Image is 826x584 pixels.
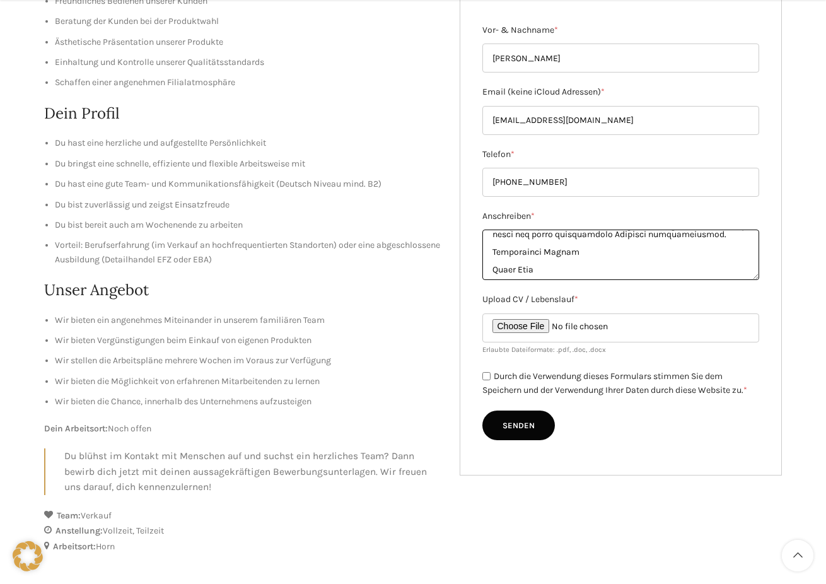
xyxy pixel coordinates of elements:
[55,136,441,150] li: Du hast eine herzliche und aufgestellte Persönlichkeit
[55,395,441,409] li: Wir bieten die Chance, innerhalb des Unternehmens aufzusteigen
[55,15,441,28] li: Beratung der Kunden bei der Produktwahl
[44,279,441,301] h2: Unser Angebot
[96,541,115,552] span: Horn
[55,198,441,212] li: Du bist zuverlässig und zeigst Einsatzfreude
[55,177,441,191] li: Du hast eine gute Team- und Kommunikationsfähigkeit (Deutsch Niveau mind. B2)
[55,218,441,232] li: Du bist bereit auch am Wochenende zu arbeiten
[55,334,441,347] li: Wir bieten Vergünstigungen beim Einkauf von eigenen Produkten
[55,238,441,267] li: Vorteil: Berufserfahrung (im Verkauf an hochfrequentierten Standorten) oder eine abgeschlossene A...
[482,148,760,161] label: Telefon
[55,76,441,90] li: Schaffen einer angenehmen Filialatmosphäre
[482,293,760,307] label: Upload CV / Lebenslauf
[53,541,96,552] strong: Arbeitsort:
[482,23,760,37] label: Vor- & Nachname
[482,85,760,99] label: Email (keine iCloud Adressen)
[103,525,136,536] span: Vollzeit
[55,35,441,49] li: Ästhetische Präsentation unserer Produkte
[55,354,441,368] li: Wir stellen die Arbeitspläne mehrere Wochen im Voraus zur Verfügung
[44,423,108,434] strong: Dein Arbeitsort:
[55,525,103,536] strong: Anstellung:
[55,313,441,327] li: Wir bieten ein angenehmes Miteinander in unserem familiären Team
[55,375,441,388] li: Wir bieten die Möglichkeit von erfahrenen Mitarbeitenden zu lernen
[55,55,441,69] li: Einhaltung und Kontrolle unserer Qualitätsstandards
[64,448,441,495] p: Du blühst im Kontakt mit Menschen auf und suchst ein herzliches Team? Dann bewirb dich jetzt mit ...
[482,411,555,441] input: Senden
[81,510,112,521] span: Verkauf
[782,540,813,571] a: Scroll to top button
[44,422,441,436] p: Noch offen
[482,209,760,223] label: Anschreiben
[55,157,441,171] li: Du bringst eine schnelle, effiziente und flexible Arbeitsweise mit
[482,371,747,396] label: Durch die Verwendung dieses Formulars stimmen Sie dem Speichern und der Verwendung Ihrer Daten du...
[136,525,164,536] span: Teilzeit
[44,103,441,124] h2: Dein Profil
[482,346,606,354] small: Erlaubte Dateiformate: .pdf, .doc, .docx
[57,510,81,521] strong: Team:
